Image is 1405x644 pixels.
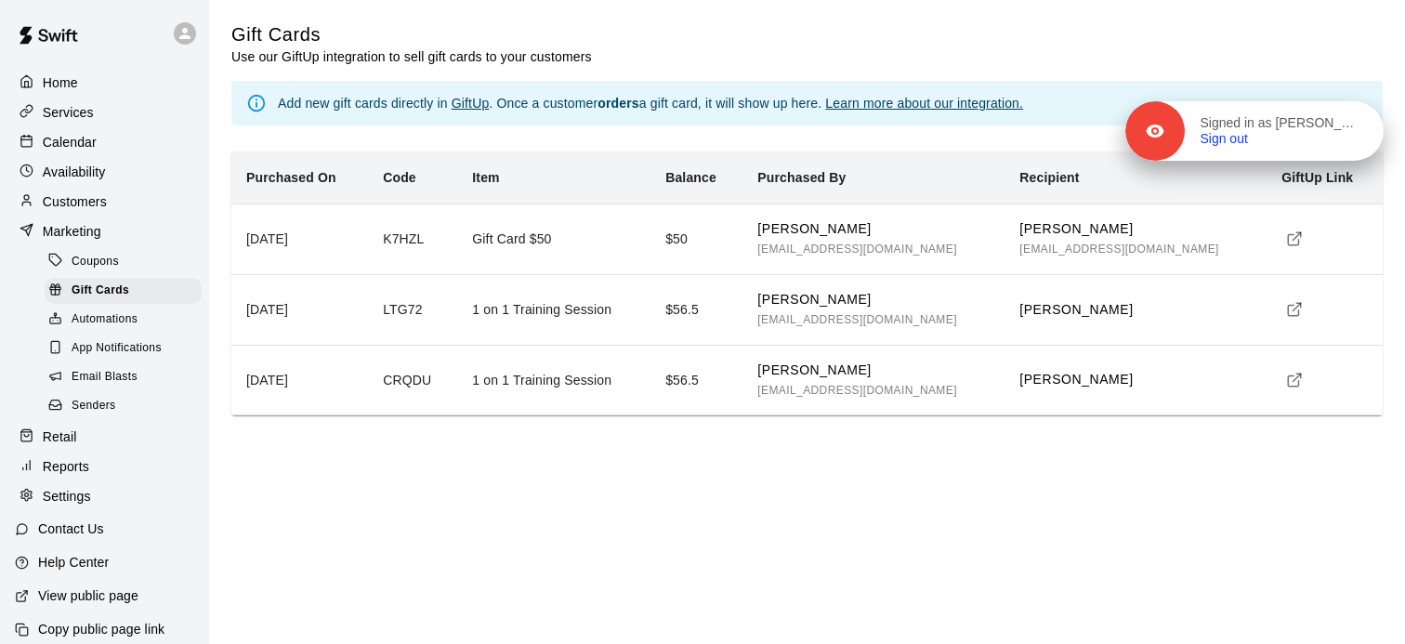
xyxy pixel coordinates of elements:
p: View public page [38,586,138,605]
div: Email Blasts [45,364,202,390]
p: Contact Us [38,519,104,538]
span: [EMAIL_ADDRESS][DOMAIN_NAME] [757,313,957,326]
div: Senders [45,393,202,419]
p: Retail [43,427,77,446]
b: GiftUp Link [1281,170,1353,185]
span: [EMAIL_ADDRESS][DOMAIN_NAME] [757,384,957,397]
p: Help Center [38,553,109,572]
p: [PERSON_NAME] [757,361,990,380]
p: [PERSON_NAME] [1019,219,1252,239]
td: $ 56.5 [650,345,742,415]
p: [PERSON_NAME] [1019,300,1252,320]
div: App Notifications [45,335,202,361]
a: Coupons [45,247,209,276]
a: Services [15,99,194,126]
h5: Gift Cards [231,22,592,47]
a: Availability [15,158,194,186]
a: GiftUp [452,96,490,111]
a: Home [15,69,194,97]
b: Balance [665,170,716,185]
th: [DATE] [231,345,368,415]
a: App Notifications [45,335,209,363]
td: CRQDU [368,345,457,415]
p: [PERSON_NAME] [1019,370,1252,389]
td: $ 56.5 [650,274,742,345]
a: Calendar [15,128,194,156]
a: Learn more about our integration. [825,96,1023,111]
div: Add new gift cards directly in . Once a customer a gift card, it will show up here. [278,86,1023,120]
a: Senders [45,392,209,421]
a: Settings [15,482,194,510]
p: Settings [43,487,91,506]
span: Email Blasts [72,368,138,387]
span: Gift Cards [72,282,129,300]
span: Coupons [72,253,119,271]
div: Automations [45,307,202,333]
div: Coupons [45,249,202,275]
span: App Notifications [72,339,162,358]
a: Marketing [15,217,194,245]
th: [DATE] [231,274,368,345]
p: Calendar [43,133,97,151]
p: [PERSON_NAME] [757,290,990,309]
b: Recipient [1019,170,1079,185]
b: Purchased By [757,170,846,185]
td: 1 on 1 Training Session [457,274,650,345]
td: K7HZL [368,204,457,274]
p: Marketing [43,222,101,241]
b: Purchased On [246,170,336,185]
td: 1 on 1 Training Session [457,345,650,415]
span: Senders [72,397,116,415]
td: $ 50 [650,204,742,274]
p: Customers [43,192,107,211]
div: Gift Cards [45,278,202,304]
span: [EMAIL_ADDRESS][DOMAIN_NAME] [757,243,957,256]
b: Code [383,170,416,185]
table: simple table [231,151,1383,416]
a: Reports [15,453,194,480]
td: Gift Card $50 [457,204,650,274]
a: Retail [15,423,194,451]
p: Reports [43,457,89,476]
p: Availability [43,163,106,181]
p: Copy public page link [38,620,164,638]
p: Signed in as [PERSON_NAME] [1200,115,1361,132]
a: Customers [15,188,194,216]
p: Services [43,103,94,122]
p: Home [43,73,78,92]
span: Automations [72,310,138,329]
a: Gift Cards [45,276,209,305]
b: Item [472,170,499,185]
a: Sign out [1200,131,1247,148]
b: orders [597,96,638,111]
p: [PERSON_NAME] [757,219,990,239]
p: Use our GiftUp integration to sell gift cards to your customers [231,47,592,66]
a: Email Blasts [45,363,209,392]
th: [DATE] [231,204,368,274]
a: Automations [45,306,209,335]
td: LTG72 [368,274,457,345]
span: [EMAIL_ADDRESS][DOMAIN_NAME] [1019,243,1219,256]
